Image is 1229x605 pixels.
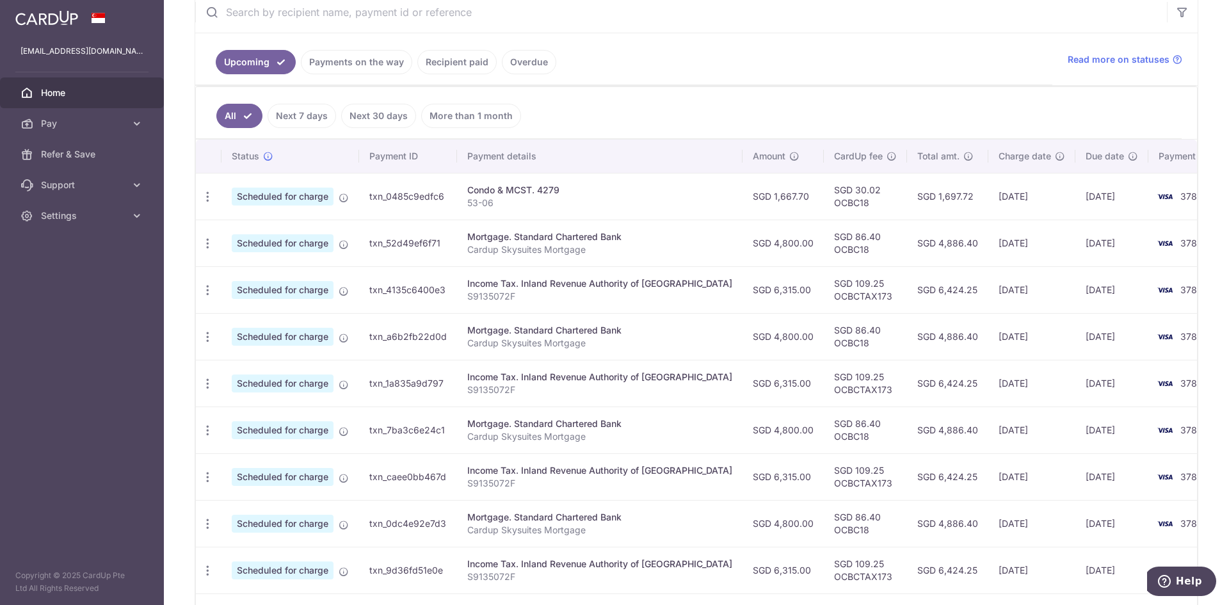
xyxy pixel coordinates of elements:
td: SGD 6,315.00 [743,360,824,407]
p: S9135072F [467,383,732,396]
div: Mortgage. Standard Chartered Bank [467,511,732,524]
td: SGD 86.40 OCBC18 [824,407,907,453]
span: Home [41,86,125,99]
td: [DATE] [988,220,1075,266]
td: SGD 6,315.00 [743,266,824,313]
td: [DATE] [988,313,1075,360]
p: Cardup Skysuites Mortgage [467,337,732,350]
div: Income Tax. Inland Revenue Authority of [GEOGRAPHIC_DATA] [467,371,732,383]
span: Scheduled for charge [232,328,333,346]
p: Cardup Skysuites Mortgage [467,430,732,443]
span: 3780 [1180,565,1203,576]
a: Upcoming [216,50,296,74]
span: Settings [41,209,125,222]
td: txn_52d49ef6f71 [359,220,457,266]
span: Due date [1086,150,1124,163]
span: Scheduled for charge [232,515,333,533]
td: txn_0dc4e92e7d3 [359,500,457,547]
td: [DATE] [1075,220,1148,266]
span: Support [41,179,125,191]
img: Bank Card [1152,329,1178,344]
td: SGD 86.40 OCBC18 [824,313,907,360]
td: [DATE] [988,500,1075,547]
td: SGD 4,800.00 [743,313,824,360]
td: SGD 86.40 OCBC18 [824,500,907,547]
span: Scheduled for charge [232,468,333,486]
div: Income Tax. Inland Revenue Authority of [GEOGRAPHIC_DATA] [467,558,732,570]
td: SGD 6,424.25 [907,360,988,407]
td: txn_1a835a9d797 [359,360,457,407]
span: 3780 [1180,378,1203,389]
span: Scheduled for charge [232,375,333,392]
span: 3780 [1180,471,1203,482]
a: All [216,104,262,128]
img: CardUp [15,10,78,26]
td: SGD 30.02 OCBC18 [824,173,907,220]
p: S9135072F [467,290,732,303]
td: [DATE] [1075,313,1148,360]
td: SGD 109.25 OCBCTAX173 [824,547,907,593]
td: SGD 6,315.00 [743,453,824,500]
td: SGD 4,800.00 [743,500,824,547]
a: Next 30 days [341,104,416,128]
td: SGD 1,667.70 [743,173,824,220]
td: txn_4135c6400e3 [359,266,457,313]
span: Status [232,150,259,163]
td: SGD 4,886.40 [907,500,988,547]
td: [DATE] [1075,547,1148,593]
span: Pay [41,117,125,130]
td: SGD 4,886.40 [907,220,988,266]
td: txn_9d36fd51e0e [359,547,457,593]
td: [DATE] [988,360,1075,407]
td: [DATE] [1075,453,1148,500]
td: txn_caee0bb467d [359,453,457,500]
span: Total amt. [917,150,960,163]
span: 3780 [1180,518,1203,529]
td: SGD 109.25 OCBCTAX173 [824,360,907,407]
a: Next 7 days [268,104,336,128]
div: Mortgage. Standard Chartered Bank [467,417,732,430]
td: SGD 109.25 OCBCTAX173 [824,453,907,500]
td: txn_7ba3c6e24c1 [359,407,457,453]
a: Payments on the way [301,50,412,74]
span: Amount [753,150,785,163]
td: SGD 6,424.25 [907,547,988,593]
span: Scheduled for charge [232,561,333,579]
img: Bank Card [1152,376,1178,391]
td: SGD 6,315.00 [743,547,824,593]
p: 53-06 [467,197,732,209]
a: More than 1 month [421,104,521,128]
p: [EMAIL_ADDRESS][DOMAIN_NAME] [20,45,143,58]
a: Read more on statuses [1068,53,1182,66]
div: Condo & MCST. 4279 [467,184,732,197]
span: Scheduled for charge [232,421,333,439]
span: CardUp fee [834,150,883,163]
span: 3780 [1180,424,1203,435]
td: [DATE] [988,266,1075,313]
td: [DATE] [988,407,1075,453]
th: Payment details [457,140,743,173]
div: Mortgage. Standard Chartered Bank [467,230,732,243]
span: 3780 [1180,331,1203,342]
img: Bank Card [1152,563,1178,578]
td: [DATE] [988,453,1075,500]
td: SGD 4,800.00 [743,407,824,453]
td: [DATE] [1075,266,1148,313]
td: [DATE] [988,547,1075,593]
div: Mortgage. Standard Chartered Bank [467,324,732,337]
img: Bank Card [1152,469,1178,485]
a: Recipient paid [417,50,497,74]
span: Read more on statuses [1068,53,1169,66]
td: SGD 6,424.25 [907,266,988,313]
span: Scheduled for charge [232,234,333,252]
img: Bank Card [1152,282,1178,298]
td: txn_a6b2fb22d0d [359,313,457,360]
img: Bank Card [1152,423,1178,438]
img: Bank Card [1152,516,1178,531]
span: Scheduled for charge [232,281,333,299]
td: SGD 109.25 OCBCTAX173 [824,266,907,313]
th: Payment ID [359,140,457,173]
td: SGD 86.40 OCBC18 [824,220,907,266]
span: 3780 [1180,284,1203,295]
p: S9135072F [467,570,732,583]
